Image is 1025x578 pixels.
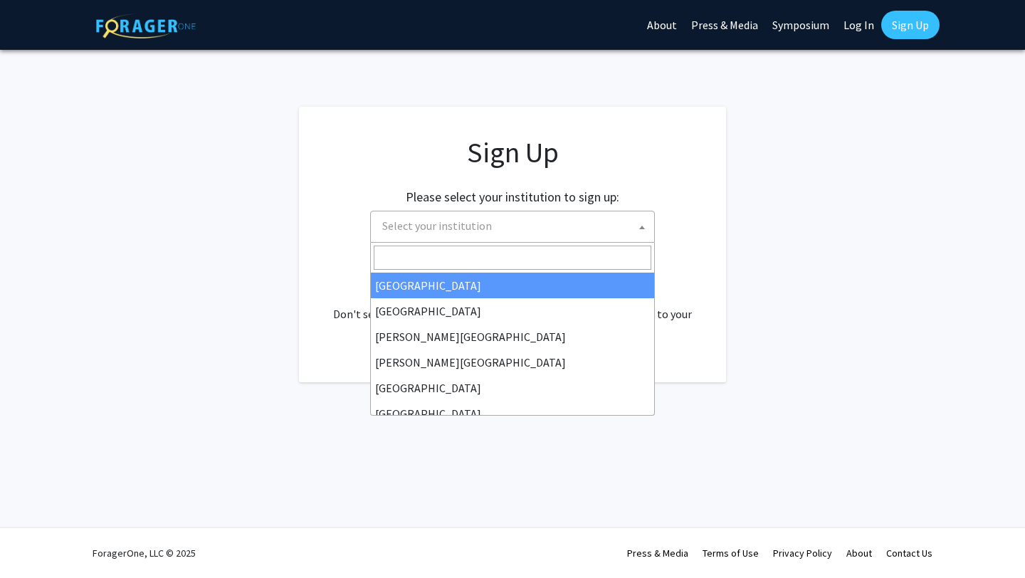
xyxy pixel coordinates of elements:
div: Already have an account? . Don't see your institution? about bringing ForagerOne to your institut... [327,271,698,340]
li: [GEOGRAPHIC_DATA] [371,401,654,426]
iframe: Chat [11,514,61,567]
li: [GEOGRAPHIC_DATA] [371,375,654,401]
img: ForagerOne Logo [96,14,196,38]
li: [PERSON_NAME][GEOGRAPHIC_DATA] [371,324,654,350]
span: Select your institution [382,219,492,233]
span: Select your institution [377,211,654,241]
a: Contact Us [886,547,932,559]
span: Select your institution [370,211,655,243]
li: [GEOGRAPHIC_DATA] [371,273,654,298]
li: [PERSON_NAME][GEOGRAPHIC_DATA] [371,350,654,375]
a: About [846,547,872,559]
h1: Sign Up [327,135,698,169]
a: Sign Up [881,11,940,39]
input: Search [374,246,651,270]
a: Press & Media [627,547,688,559]
a: Privacy Policy [773,547,832,559]
h2: Please select your institution to sign up: [406,189,619,205]
li: [GEOGRAPHIC_DATA] [371,298,654,324]
a: Terms of Use [703,547,759,559]
div: ForagerOne, LLC © 2025 [93,528,196,578]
